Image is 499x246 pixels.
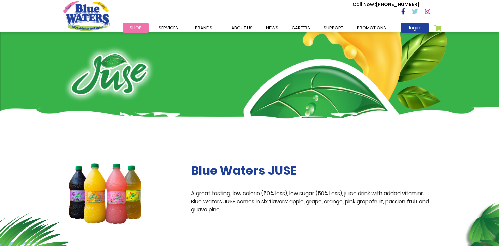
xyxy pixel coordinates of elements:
h2: Blue Waters JUSE [191,163,436,178]
a: store logo [63,1,110,31]
p: [PHONE_NUMBER] [352,1,419,8]
a: login [401,23,429,33]
span: Brands [195,25,212,31]
a: support [317,23,350,33]
span: Call Now : [352,1,376,8]
p: A great tasting, low calorie (50% less), low sugar (50% Less), juice drink with added vitamins. B... [191,189,436,214]
span: Services [159,25,178,31]
a: about us [224,23,259,33]
a: Promotions [350,23,393,33]
span: Shop [130,25,142,31]
a: News [259,23,285,33]
img: juse-logo.png [63,45,155,103]
a: careers [285,23,317,33]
